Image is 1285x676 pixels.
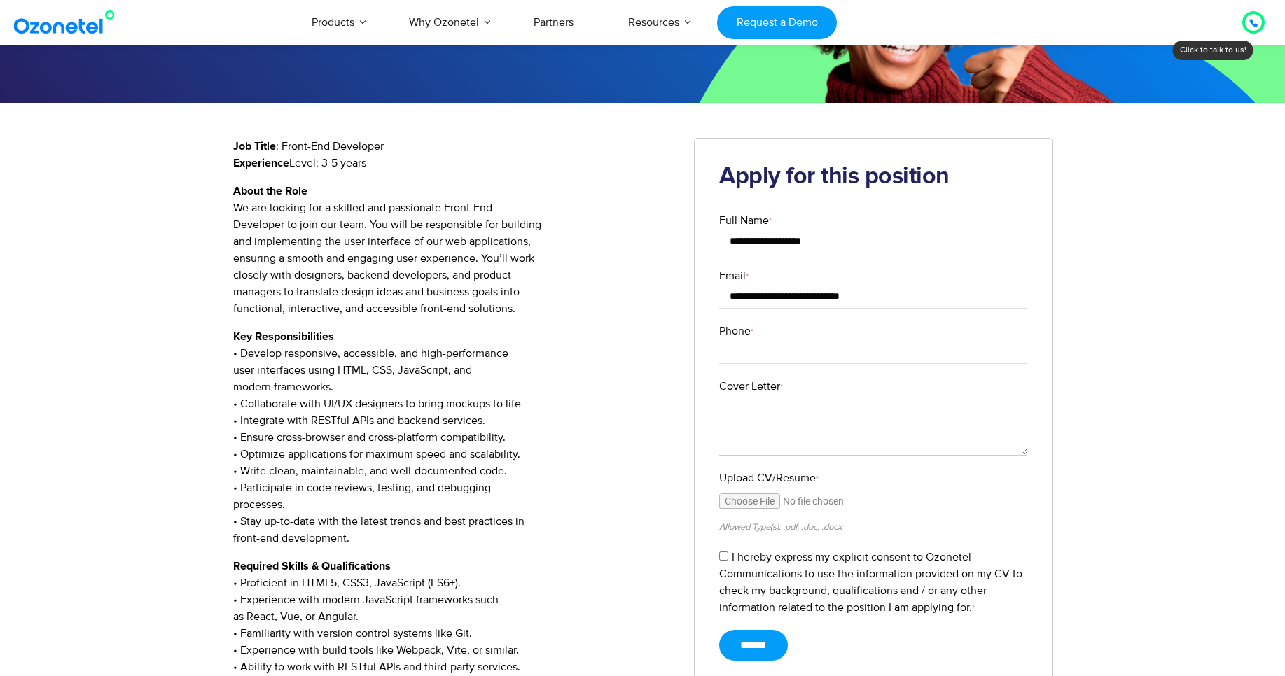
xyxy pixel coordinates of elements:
label: Cover Letter [719,378,1027,395]
p: We are looking for a skilled and passionate Front-End Developer to join our team. You will be res... [233,183,674,317]
strong: Required Skills & Qualifications [233,561,391,572]
p: • Develop responsive, accessible, and high-performance user interfaces using HTML, CSS, JavaScrip... [233,328,674,547]
h2: Apply for this position [719,163,1027,191]
label: Full Name [719,212,1027,229]
small: Allowed Type(s): .pdf, .doc, .docx [719,521,842,533]
strong: Experience [233,157,289,169]
label: Email [719,267,1027,284]
label: Phone [719,323,1027,339]
label: I hereby express my explicit consent to Ozonetel Communications to use the information provided o... [719,550,1022,614]
label: Upload CV/Resume [719,470,1027,486]
strong: Key Responsibilities [233,331,334,342]
strong: Job Title [233,141,276,152]
p: : Front-End Developer Level: 3-5 years [233,138,674,171]
a: Request a Demo [717,6,837,39]
strong: About the Role [233,185,307,197]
